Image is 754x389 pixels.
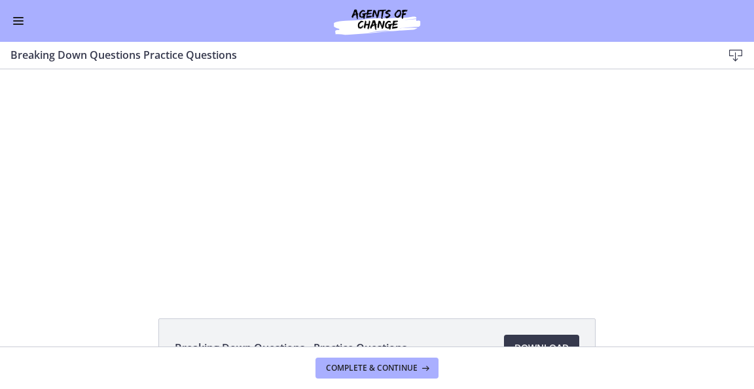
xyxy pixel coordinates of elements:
[10,47,702,63] h3: Breaking Down Questions Practice Questions
[504,335,579,361] a: Download
[326,363,418,373] span: Complete & continue
[175,340,407,356] span: Breaking Down Questions - Practice Questions
[10,13,26,29] button: Enable menu
[315,358,439,379] button: Complete & continue
[514,340,569,356] span: Download
[298,5,456,37] img: Agents of Change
